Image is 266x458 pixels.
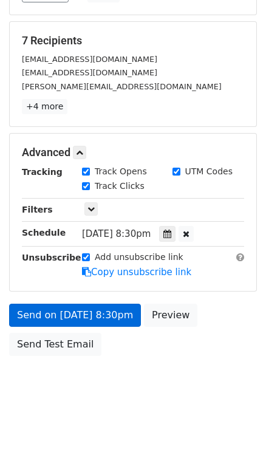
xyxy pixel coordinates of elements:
[205,400,266,458] iframe: Chat Widget
[82,228,151,239] span: [DATE] 8:30pm
[185,165,233,178] label: UTM Codes
[144,304,197,327] a: Preview
[95,180,145,193] label: Track Clicks
[22,34,244,47] h5: 7 Recipients
[22,82,222,91] small: [PERSON_NAME][EMAIL_ADDRESS][DOMAIN_NAME]
[22,205,53,214] strong: Filters
[82,267,191,278] a: Copy unsubscribe link
[9,304,141,327] a: Send on [DATE] 8:30pm
[22,146,244,159] h5: Advanced
[205,400,266,458] div: 聊天小组件
[22,228,66,238] strong: Schedule
[22,55,157,64] small: [EMAIL_ADDRESS][DOMAIN_NAME]
[22,68,157,77] small: [EMAIL_ADDRESS][DOMAIN_NAME]
[22,253,81,262] strong: Unsubscribe
[95,251,183,264] label: Add unsubscribe link
[95,165,147,178] label: Track Opens
[22,167,63,177] strong: Tracking
[22,99,67,114] a: +4 more
[9,333,101,356] a: Send Test Email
